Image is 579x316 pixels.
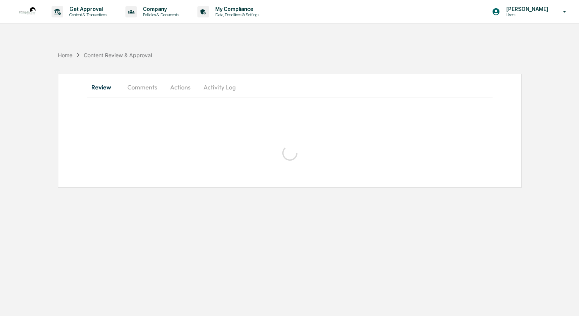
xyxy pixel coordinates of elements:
p: Company [137,6,182,12]
p: Data, Deadlines & Settings [209,12,263,17]
p: Policies & Documents [137,12,182,17]
p: Get Approval [63,6,110,12]
div: secondary tabs example [87,78,493,96]
p: My Compliance [209,6,263,12]
p: [PERSON_NAME] [500,6,552,12]
div: Home [58,52,72,58]
button: Comments [121,78,163,96]
button: Activity Log [197,78,242,96]
button: Actions [163,78,197,96]
p: Users [500,12,552,17]
img: logo [18,3,36,21]
button: Review [87,78,121,96]
p: Content & Transactions [63,12,110,17]
div: Content Review & Approval [84,52,152,58]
